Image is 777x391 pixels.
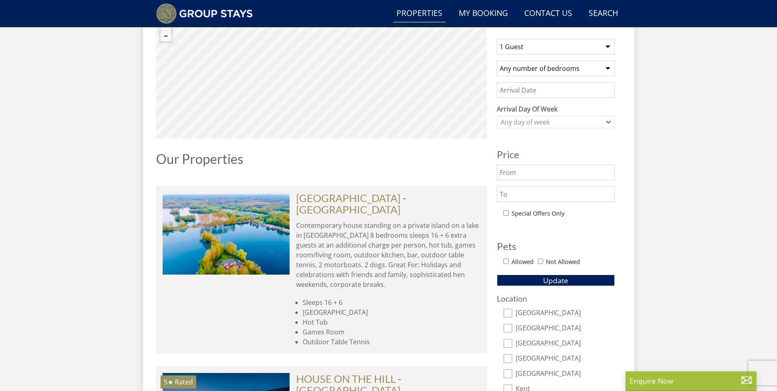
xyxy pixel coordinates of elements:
li: Sleeps 16 + 6 [303,298,480,307]
div: Any day of week [498,118,605,127]
a: [GEOGRAPHIC_DATA] [296,203,401,216]
label: [GEOGRAPHIC_DATA] [516,339,615,348]
input: Arrival Date [497,82,615,98]
label: [GEOGRAPHIC_DATA] [516,370,615,379]
li: [GEOGRAPHIC_DATA] [303,307,480,317]
a: HOUSE ON THE HILL [296,373,396,385]
label: Special Offers Only [512,209,564,218]
input: To [497,186,615,202]
label: Allowed [512,257,534,266]
li: Hot Tub [303,317,480,327]
button: Zoom out [161,31,171,41]
span: Rated [175,377,193,386]
img: Group Stays [156,3,253,24]
span: - [296,192,406,216]
p: Enquire Now [630,375,752,386]
label: [GEOGRAPHIC_DATA] [516,324,615,333]
a: Properties [393,5,446,23]
a: [GEOGRAPHIC_DATA] [296,192,401,204]
label: Not Allowed [546,257,580,266]
label: [GEOGRAPHIC_DATA] [516,355,615,364]
div: Combobox [497,116,615,128]
a: Contact Us [521,5,575,23]
a: Search [585,5,621,23]
p: Contemporary house standing on a private island on a lake in [GEOGRAPHIC_DATA] 8 bedrooms sleeps ... [296,221,480,289]
li: Outdoor Table Tennis [303,337,480,347]
span: Update [543,275,568,285]
h3: Price [497,149,615,160]
button: Update [497,275,615,286]
span: HOUSE ON THE HILL has a 5 star rating under the Quality in Tourism Scheme [164,377,173,386]
canvas: Map [156,16,487,139]
h3: Pets [497,241,615,252]
li: Games Room [303,327,480,337]
h1: Our Properties [156,152,487,166]
label: Arrival Day Of Week [497,104,615,114]
img: open-uri20250904-22-nsho0j.original. [163,192,290,274]
input: From [497,165,615,180]
h3: Location [497,294,615,303]
label: [GEOGRAPHIC_DATA] [516,309,615,318]
a: My Booking [455,5,511,23]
